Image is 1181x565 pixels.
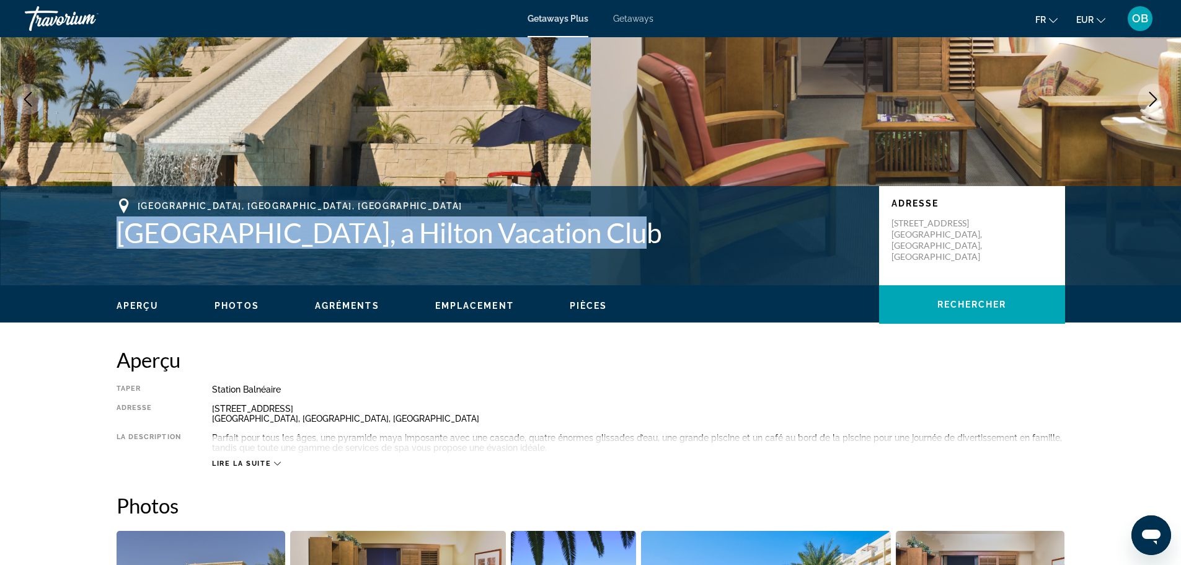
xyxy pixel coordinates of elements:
div: Adresse [117,404,181,424]
span: Lire la suite [212,460,271,468]
a: Travorium [25,2,149,35]
a: Getaways [613,14,653,24]
span: fr [1035,15,1046,25]
button: Previous image [12,84,43,115]
span: Agréments [315,301,379,311]
span: Aperçu [117,301,159,311]
iframe: Bouton de lancement de la fenêtre de messagerie [1131,515,1171,555]
span: Emplacement [435,301,514,311]
span: OB [1132,12,1148,25]
button: Change language [1035,11,1058,29]
button: Pièces [570,300,608,311]
h2: Aperçu [117,347,1065,372]
button: Rechercher [879,285,1065,324]
div: [STREET_ADDRESS] [GEOGRAPHIC_DATA], [GEOGRAPHIC_DATA], [GEOGRAPHIC_DATA] [212,404,1065,424]
button: Change currency [1076,11,1105,29]
button: Photos [215,300,259,311]
span: Pièces [570,301,608,311]
span: Photos [215,301,259,311]
h2: Photos [117,493,1065,518]
div: La description [117,433,181,453]
p: [STREET_ADDRESS] [GEOGRAPHIC_DATA], [GEOGRAPHIC_DATA], [GEOGRAPHIC_DATA] [891,218,991,262]
div: Station balnéaire [212,385,1065,394]
p: Adresse [891,198,1053,208]
span: EUR [1076,15,1094,25]
button: Lire la suite [212,459,281,468]
a: Getaways Plus [528,14,588,24]
span: Rechercher [937,300,1007,309]
button: Aperçu [117,300,159,311]
button: Next image [1138,84,1169,115]
h1: [GEOGRAPHIC_DATA], a Hilton Vacation Club [117,216,867,249]
div: Parfait pour tous les âges, une pyramide maya imposante avec une cascade, quatre énormes glissade... [212,433,1065,453]
button: Agréments [315,300,379,311]
div: Taper [117,385,181,394]
span: [GEOGRAPHIC_DATA], [GEOGRAPHIC_DATA], [GEOGRAPHIC_DATA] [138,201,462,211]
button: Emplacement [435,300,514,311]
button: User Menu [1124,6,1156,32]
